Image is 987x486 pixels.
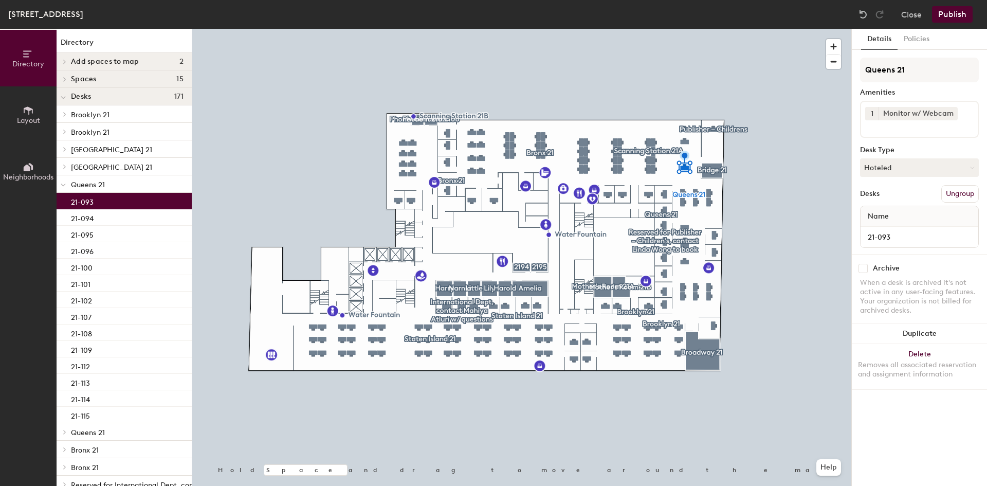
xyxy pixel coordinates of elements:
[71,211,94,223] p: 21-094
[816,459,841,476] button: Help
[852,323,987,344] button: Duplicate
[71,163,152,172] span: [GEOGRAPHIC_DATA] 21
[71,195,94,207] p: 21-093
[860,190,880,198] div: Desks
[879,107,958,120] div: Monitor w/ Webcam
[71,261,93,273] p: 21-100
[901,6,922,23] button: Close
[71,228,94,240] p: 21-095
[932,6,973,23] button: Publish
[3,173,53,182] span: Neighborhoods
[12,60,44,68] span: Directory
[71,446,99,455] span: Bronx 21
[860,88,979,97] div: Amenities
[71,392,90,404] p: 21-114
[852,344,987,389] button: DeleteRemoves all associated reservation and assignment information
[858,9,868,20] img: Undo
[863,230,976,244] input: Unnamed desk
[174,93,184,101] span: 171
[865,107,879,120] button: 1
[863,207,894,226] span: Name
[71,343,92,355] p: 21-109
[176,75,184,83] span: 15
[871,109,873,119] span: 1
[861,29,898,50] button: Details
[71,409,90,421] p: 21-115
[898,29,936,50] button: Policies
[71,310,92,322] p: 21-107
[71,75,97,83] span: Spaces
[71,146,152,154] span: [GEOGRAPHIC_DATA] 21
[71,428,105,437] span: Queens 21
[858,361,981,379] div: Removes all associated reservation and assignment information
[71,111,109,119] span: Brooklyn 21
[71,244,94,256] p: 21-096
[71,128,109,137] span: Brooklyn 21
[57,37,192,53] h1: Directory
[71,327,92,338] p: 21-108
[71,359,90,371] p: 21-112
[17,116,40,125] span: Layout
[8,8,83,21] div: [STREET_ADDRESS]
[71,376,90,388] p: 21-113
[941,185,979,203] button: Ungroup
[179,58,184,66] span: 2
[860,146,979,154] div: Desk Type
[860,278,979,315] div: When a desk is archived it's not active in any user-facing features. Your organization is not bil...
[71,181,105,189] span: Queens 21
[71,93,91,101] span: Desks
[873,264,900,273] div: Archive
[71,58,139,66] span: Add spaces to map
[71,294,92,305] p: 21-102
[71,277,90,289] p: 21-101
[874,9,885,20] img: Redo
[71,463,99,472] span: Bronx 21
[860,158,979,177] button: Hoteled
